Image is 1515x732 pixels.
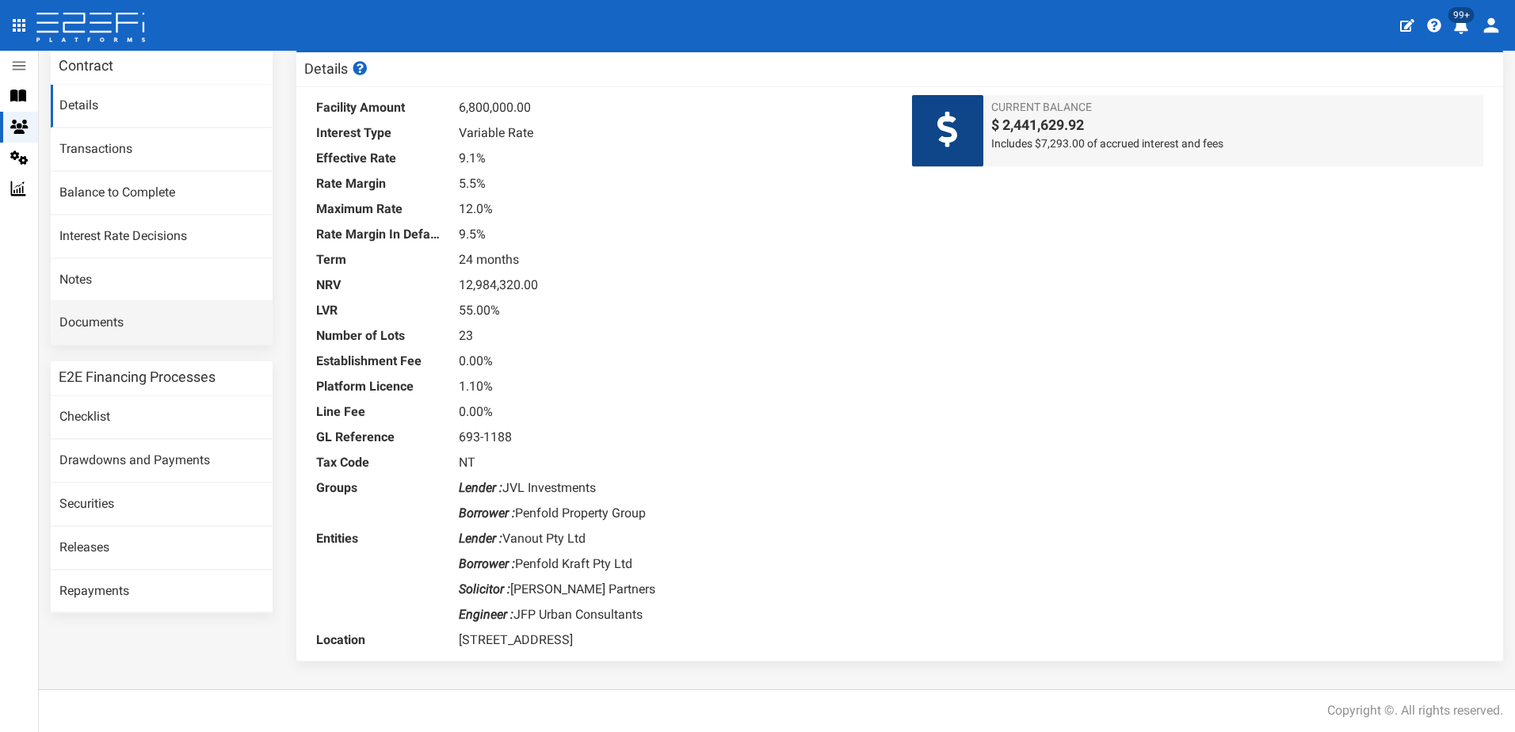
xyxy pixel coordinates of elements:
a: Repayments [51,570,273,613]
dd: NT [459,450,887,475]
dt: Effective Rate [316,146,443,171]
dt: Interest Type [316,120,443,146]
a: Interest Rate Decisions [51,215,273,258]
dd: [PERSON_NAME] Partners [459,577,887,602]
span: Includes $7,293.00 of accrued interest and fees [991,135,1475,151]
a: Releases [51,527,273,570]
dd: 9.5% [459,222,887,247]
dd: 24 months [459,247,887,273]
dt: Platform Licence [316,374,443,399]
dd: 23 [459,323,887,349]
a: Checklist [51,396,273,439]
dt: NRV [316,273,443,298]
h3: Contract [59,59,113,73]
dd: [STREET_ADDRESS] [459,627,887,653]
i: Engineer : [459,607,513,622]
dt: Entities [316,526,443,551]
div: Copyright ©. All rights reserved. [1327,702,1503,720]
h3: E2E Financing Processes [59,370,216,384]
dd: 0.00% [459,349,887,374]
h3: Details [304,61,369,76]
i: Solicitor : [459,581,510,597]
a: Notes [51,259,273,302]
dd: Vanout Pty Ltd [459,526,887,551]
dt: Establishment Fee [316,349,443,374]
dd: 6,800,000.00 [459,95,887,120]
i: Lender : [459,531,502,546]
a: Transactions [51,128,273,171]
dd: 5.5% [459,171,887,196]
dt: Location [316,627,443,653]
dd: Variable Rate [459,120,887,146]
dd: 693-1188 [459,425,887,450]
dt: Rate Margin [316,171,443,196]
i: Borrower : [459,556,515,571]
a: Drawdowns and Payments [51,440,273,482]
dd: JVL Investments [459,475,887,501]
a: Securities [51,483,273,526]
i: Borrower : [459,505,515,520]
i: Lender : [459,480,502,495]
span: Current Balance [991,99,1475,115]
dt: Line Fee [316,399,443,425]
dt: Facility Amount [316,95,443,120]
dt: LVR [316,298,443,323]
dt: GL Reference [316,425,443,450]
dt: Tax Code [316,450,443,475]
dd: 55.00% [459,298,887,323]
dd: 9.1% [459,146,887,171]
dt: Rate Margin In Default [316,222,443,247]
dd: 12.0% [459,196,887,222]
a: Documents [51,302,273,345]
dt: Groups [316,475,443,501]
dd: 0.00% [459,399,887,425]
dt: Maximum Rate [316,196,443,222]
dt: Term [316,247,443,273]
a: Balance to Complete [51,172,273,215]
dt: Number of Lots [316,323,443,349]
a: Details [51,85,273,128]
dd: JFP Urban Consultants [459,602,887,627]
span: $ 2,441,629.92 [991,115,1475,135]
dd: Penfold Property Group [459,501,887,526]
dd: 12,984,320.00 [459,273,887,298]
dd: Penfold Kraft Pty Ltd [459,551,887,577]
dd: 1.10% [459,374,887,399]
